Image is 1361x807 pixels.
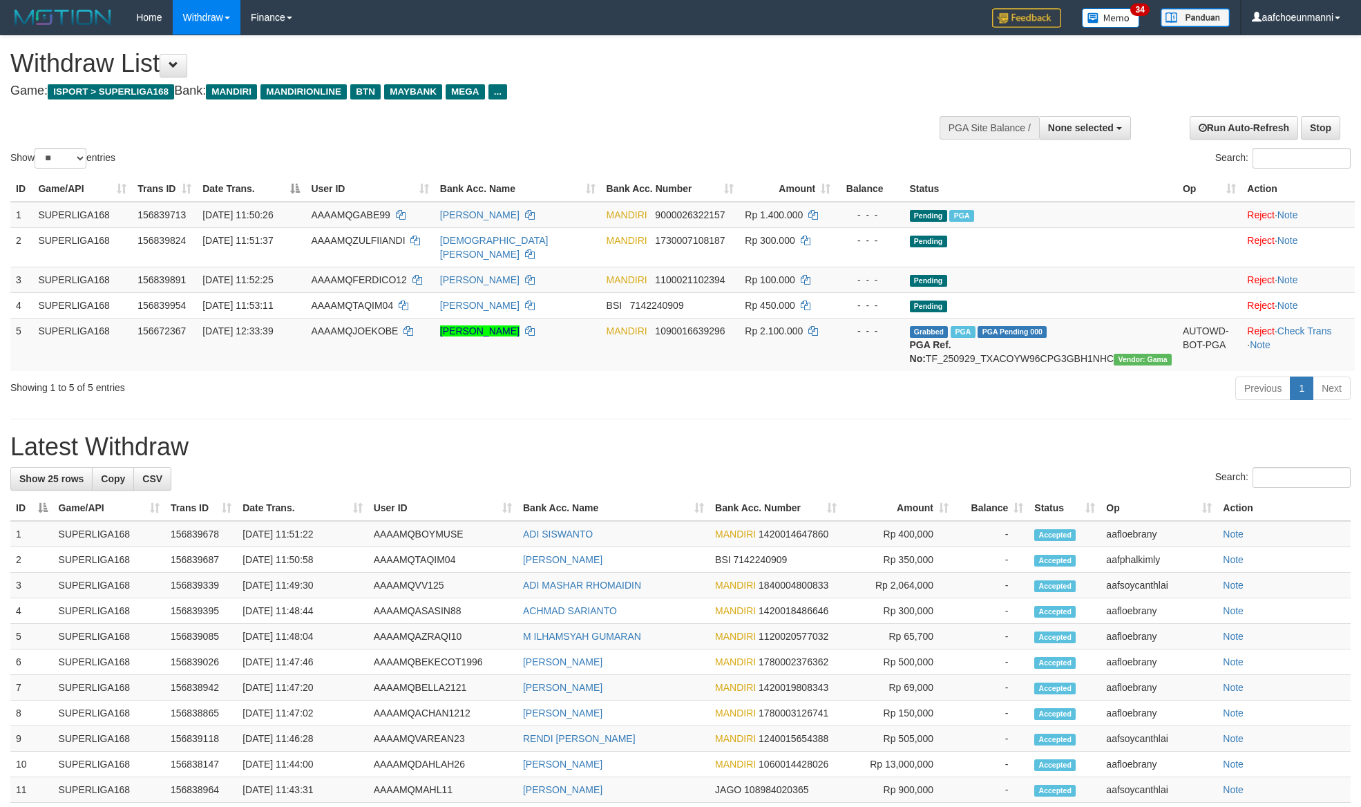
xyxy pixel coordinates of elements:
[759,631,828,642] span: Copy 1120020577032 to clipboard
[1034,683,1076,694] span: Accepted
[1277,274,1298,285] a: Note
[202,300,273,311] span: [DATE] 11:53:11
[165,649,237,675] td: 156839026
[137,274,186,285] span: 156839891
[1223,708,1244,719] a: Note
[1313,377,1351,400] a: Next
[1217,495,1351,521] th: Action
[715,656,756,667] span: MANDIRI
[132,176,197,202] th: Trans ID: activate to sort column ascending
[53,752,165,777] td: SUPERLIGA168
[237,495,368,521] th: Date Trans.: activate to sort column ascending
[842,521,954,547] td: Rp 400,000
[1101,573,1217,598] td: aafsoycanthlai
[202,274,273,285] span: [DATE] 11:52:25
[841,208,898,222] div: - - -
[954,675,1029,701] td: -
[523,580,641,591] a: ADI MASHAR RHOMAIDIN
[1161,8,1230,27] img: panduan.png
[32,292,132,318] td: SUPERLIGA168
[440,274,520,285] a: [PERSON_NAME]
[53,521,165,547] td: SUPERLIGA168
[165,624,237,649] td: 156839085
[165,675,237,701] td: 156838942
[1223,529,1244,540] a: Note
[745,300,794,311] span: Rp 450.000
[1101,624,1217,649] td: aafloebrany
[842,726,954,752] td: Rp 505,000
[311,209,390,220] span: AAAAMQGABE99
[10,292,32,318] td: 4
[237,675,368,701] td: [DATE] 11:47:20
[165,777,237,803] td: 156838964
[1223,784,1244,795] a: Note
[440,300,520,311] a: [PERSON_NAME]
[305,176,434,202] th: User ID: activate to sort column ascending
[10,148,115,169] label: Show entries
[841,234,898,247] div: - - -
[1048,122,1114,133] span: None selected
[368,573,517,598] td: AAAAMQVV125
[715,631,756,642] span: MANDIRI
[978,326,1047,338] span: PGA Pending
[53,701,165,726] td: SUPERLIGA168
[1034,555,1076,567] span: Accepted
[1301,116,1340,140] a: Stop
[165,726,237,752] td: 156839118
[440,325,520,336] a: [PERSON_NAME]
[1101,752,1217,777] td: aafloebrany
[1290,377,1313,400] a: 1
[842,675,954,701] td: Rp 69,000
[759,682,828,693] span: Copy 1420019808343 to clipboard
[910,210,947,222] span: Pending
[10,573,53,598] td: 3
[165,573,237,598] td: 156839339
[1247,325,1275,336] a: Reject
[1114,354,1172,365] span: Vendor URL: https://trx31.1velocity.biz
[92,467,134,491] a: Copy
[435,176,601,202] th: Bank Acc. Name: activate to sort column ascending
[954,624,1029,649] td: -
[655,209,725,220] span: Copy 9000026322157 to clipboard
[1247,235,1275,246] a: Reject
[607,235,647,246] span: MANDIRI
[1034,529,1076,541] span: Accepted
[10,467,93,491] a: Show 25 rows
[32,202,132,228] td: SUPERLIGA168
[368,701,517,726] td: AAAAMQACHAN1212
[237,752,368,777] td: [DATE] 11:44:00
[745,209,803,220] span: Rp 1.400.000
[1034,580,1076,592] span: Accepted
[32,318,132,371] td: SUPERLIGA168
[1223,631,1244,642] a: Note
[523,708,602,719] a: [PERSON_NAME]
[165,598,237,624] td: 156839395
[1101,726,1217,752] td: aafsoycanthlai
[1277,209,1298,220] a: Note
[10,318,32,371] td: 5
[1101,598,1217,624] td: aafloebrany
[841,324,898,338] div: - - -
[951,326,975,338] span: Marked by aafsengchandara
[954,495,1029,521] th: Balance: activate to sort column ascending
[1247,300,1275,311] a: Reject
[368,624,517,649] td: AAAAMQAZRAQI10
[10,598,53,624] td: 4
[1029,495,1101,521] th: Status: activate to sort column ascending
[1215,148,1351,169] label: Search:
[368,726,517,752] td: AAAAMQVAREAN23
[237,573,368,598] td: [DATE] 11:49:30
[954,521,1029,547] td: -
[954,752,1029,777] td: -
[710,495,842,521] th: Bank Acc. Number: activate to sort column ascending
[1034,785,1076,797] span: Accepted
[1241,176,1355,202] th: Action
[842,624,954,649] td: Rp 65,700
[1253,467,1351,488] input: Search:
[10,227,32,267] td: 2
[836,176,904,202] th: Balance
[655,325,725,336] span: Copy 1090016639296 to clipboard
[446,84,485,99] span: MEGA
[523,656,602,667] a: [PERSON_NAME]
[368,547,517,573] td: AAAAMQTAQIM04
